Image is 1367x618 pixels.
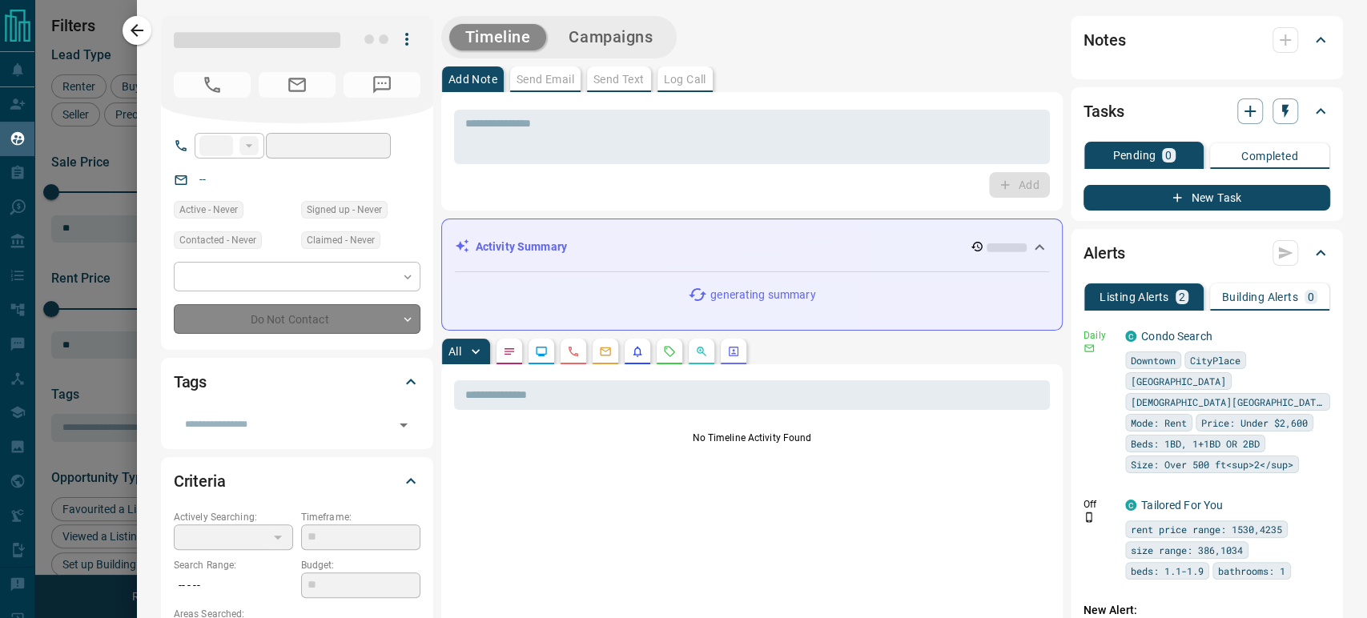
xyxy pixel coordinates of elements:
p: generating summary [710,287,815,303]
h2: Notes [1084,27,1125,53]
svg: Agent Actions [727,345,740,358]
span: Claimed - Never [307,232,375,248]
p: Listing Alerts [1100,291,1169,303]
h2: Criteria [174,468,226,494]
div: Tags [174,363,420,401]
a: -- [199,173,206,186]
h2: Tasks [1084,98,1124,124]
p: Add Note [448,74,497,85]
p: Actively Searching: [174,510,293,524]
div: Do Not Contact [174,304,420,334]
svg: Listing Alerts [631,345,644,358]
p: Daily [1084,328,1116,343]
p: Building Alerts [1222,291,1298,303]
h2: Alerts [1084,240,1125,266]
svg: Lead Browsing Activity [535,345,548,358]
div: Tasks [1084,92,1330,130]
p: 0 [1308,291,1314,303]
svg: Email [1084,343,1095,354]
button: Campaigns [553,24,669,50]
p: Completed [1241,150,1298,162]
p: Timeframe: [301,510,420,524]
p: Search Range: [174,558,293,572]
p: -- - -- [174,572,293,599]
p: Pending [1112,150,1156,161]
div: condos.ca [1125,500,1136,511]
p: Activity Summary [476,239,567,255]
span: Contacted - Never [179,232,256,248]
svg: Notes [503,345,516,358]
span: CityPlace [1190,352,1240,368]
a: Tailored For You [1141,499,1223,512]
p: 0 [1165,150,1172,161]
p: Off [1084,497,1116,512]
div: Criteria [174,462,420,500]
button: Timeline [449,24,547,50]
svg: Push Notification Only [1084,512,1095,523]
p: 2 [1179,291,1185,303]
span: Price: Under $2,600 [1201,415,1308,431]
svg: Calls [567,345,580,358]
span: rent price range: 1530,4235 [1131,521,1282,537]
span: Active - Never [179,202,238,218]
span: Signed up - Never [307,202,382,218]
span: No Email [259,72,336,98]
div: Notes [1084,21,1330,59]
span: Mode: Rent [1131,415,1187,431]
button: Open [392,414,415,436]
span: Size: Over 500 ft<sup>2</sup> [1131,456,1293,472]
p: All [448,346,461,357]
div: condos.ca [1125,331,1136,342]
div: Alerts [1084,234,1330,272]
span: [GEOGRAPHIC_DATA] [1131,373,1226,389]
span: No Number [344,72,420,98]
span: Downtown [1131,352,1176,368]
svg: Emails [599,345,612,358]
h2: Tags [174,369,207,395]
svg: Opportunities [695,345,708,358]
span: [DEMOGRAPHIC_DATA][GEOGRAPHIC_DATA] [1131,394,1325,410]
button: New Task [1084,185,1330,211]
span: beds: 1.1-1.9 [1131,563,1204,579]
span: size range: 386,1034 [1131,542,1243,558]
span: bathrooms: 1 [1218,563,1285,579]
span: Beds: 1BD, 1+1BD OR 2BD [1131,435,1260,451]
span: No Number [174,72,251,98]
svg: Requests [663,345,676,358]
a: Condo Search [1141,330,1212,343]
p: Budget: [301,558,420,572]
div: Activity Summary [455,232,1049,262]
p: No Timeline Activity Found [454,431,1050,445]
